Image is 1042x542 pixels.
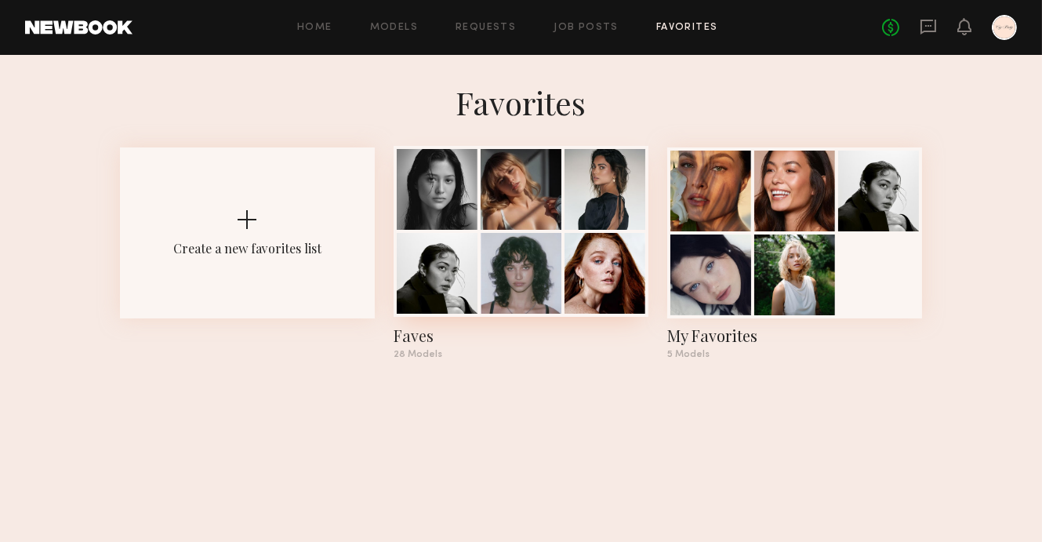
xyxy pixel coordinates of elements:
button: Create a new favorites list [120,147,375,372]
a: My Favorites5 Models [667,147,922,359]
a: Home [297,23,332,33]
div: Create a new favorites list [173,240,321,256]
a: Models [370,23,418,33]
a: Requests [456,23,516,33]
a: Job Posts [554,23,619,33]
div: My Favorites [667,325,922,347]
div: Faves [394,325,648,347]
div: 28 Models [394,350,648,359]
div: 5 Models [667,350,922,359]
a: Favorites [656,23,718,33]
a: Faves28 Models [394,147,648,359]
